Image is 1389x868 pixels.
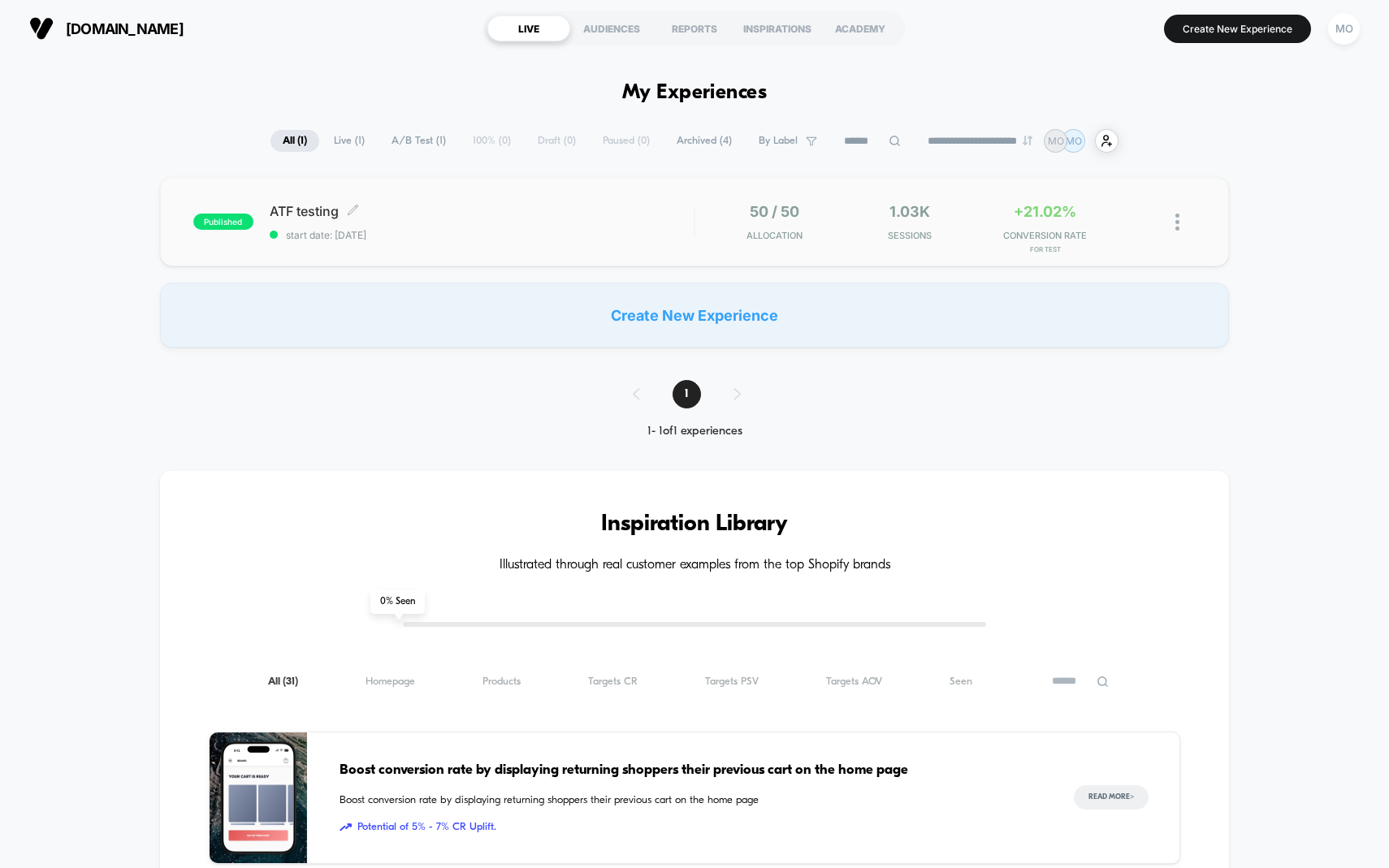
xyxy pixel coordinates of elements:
[379,130,458,152] span: A/B Test ( 1 )
[1066,135,1082,147] p: MO
[366,676,415,688] span: Homepage
[270,229,694,241] span: start date: [DATE]
[746,230,803,241] span: Allocation
[889,203,930,220] span: 1.03k
[653,15,736,41] div: REPORTS
[846,230,973,241] span: Sessions
[370,589,425,614] span: 0 % Seen
[981,245,1108,253] span: for Test
[826,676,882,688] span: Targets AOV
[1328,13,1360,45] div: MO
[570,15,653,41] div: AUDIENCES
[673,380,701,408] span: 1
[66,20,184,37] span: [DOMAIN_NAME]
[487,15,570,41] div: LIVE
[819,15,902,41] div: ACADEMY
[322,130,377,152] span: Live ( 1 )
[268,676,298,688] span: All
[210,732,307,863] img: Boost conversion rate by displaying returning shoppers their previous cart on the home page
[759,135,798,147] span: By Label
[750,203,799,220] span: 50 / 50
[340,819,1042,836] span: Potential of 5% - 7% CR Uplift.
[617,425,773,438] div: 1 - 1 of 1 experiences
[1074,785,1149,810] button: Read More>
[283,676,298,687] span: ( 31 )
[1323,12,1365,45] button: MO
[209,512,1181,538] h3: Inspiration Library
[1164,15,1311,43] button: Create New Experience
[270,203,694,219] span: ATF testing
[1023,136,1032,145] img: end
[24,15,188,41] button: [DOMAIN_NAME]
[29,16,54,41] img: Visually logo
[588,676,638,688] span: Targets CR
[193,214,253,230] span: published
[705,676,759,688] span: Targets PSV
[981,230,1108,241] span: CONVERSION RATE
[1175,214,1179,231] img: close
[340,760,1042,781] span: Boost conversion rate by displaying returning shoppers their previous cart on the home page
[160,283,1230,348] div: Create New Experience
[950,676,972,688] span: Seen
[482,676,521,688] span: Products
[1014,203,1076,220] span: +21.02%
[664,130,744,152] span: Archived ( 4 )
[340,792,1042,809] span: Boost conversion rate by displaying returning shoppers their previous cart on the home page
[622,81,768,105] h1: My Experiences
[1048,135,1064,147] p: MO
[736,15,819,41] div: INSPIRATIONS
[209,558,1181,573] h4: Illustrated through real customer examples from the top Shopify brands
[270,130,319,152] span: All ( 1 )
